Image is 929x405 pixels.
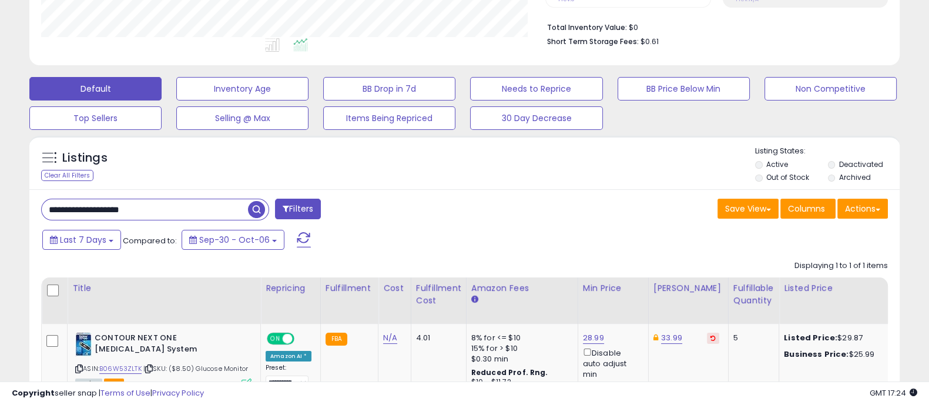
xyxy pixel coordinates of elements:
[323,77,455,101] button: BB Drop in 7d
[12,388,204,399] div: seller snap | |
[123,235,177,246] span: Compared to:
[152,387,204,399] a: Privacy Policy
[583,332,604,344] a: 28.99
[95,333,237,357] b: CONTOUR NEXT ONE [MEDICAL_DATA] System
[618,77,750,101] button: BB Price Below Min
[29,106,162,130] button: Top Sellers
[764,77,897,101] button: Non Competitive
[60,234,106,246] span: Last 7 Days
[547,22,627,32] b: Total Inventory Value:
[784,332,837,343] b: Listed Price:
[383,282,406,294] div: Cost
[266,282,316,294] div: Repricing
[326,282,373,294] div: Fulfillment
[383,332,397,344] a: N/A
[62,150,108,166] h5: Listings
[275,199,321,219] button: Filters
[75,333,251,387] div: ASIN:
[266,364,311,390] div: Preset:
[199,234,270,246] span: Sep-30 - Oct-06
[72,282,256,294] div: Title
[784,333,881,343] div: $29.87
[471,333,569,343] div: 8% for <= $10
[176,77,308,101] button: Inventory Age
[784,282,886,294] div: Listed Price
[780,199,836,219] button: Columns
[547,19,879,34] li: $0
[766,172,809,182] label: Out of Stock
[640,36,659,47] span: $0.61
[661,332,682,344] a: 33.99
[471,343,569,354] div: 15% for > $10
[471,367,548,377] b: Reduced Prof. Rng.
[12,387,55,399] strong: Copyright
[755,146,900,157] p: Listing States:
[100,387,150,399] a: Terms of Use
[583,346,639,380] div: Disable auto adjust min
[839,172,870,182] label: Archived
[143,364,248,373] span: | SKU: ($8.50) Glucose Monitor
[837,199,888,219] button: Actions
[794,260,888,272] div: Displaying 1 to 1 of 1 items
[839,159,883,169] label: Deactivated
[266,351,311,362] div: Amazon AI *
[176,106,308,130] button: Selling @ Max
[99,364,142,374] a: B06W53ZLTK
[470,106,602,130] button: 30 Day Decrease
[42,230,121,250] button: Last 7 Days
[470,77,602,101] button: Needs to Reprice
[41,170,93,181] div: Clear All Filters
[471,282,573,294] div: Amazon Fees
[416,333,457,343] div: 4.01
[29,77,162,101] button: Default
[323,106,455,130] button: Items Being Repriced
[182,230,284,250] button: Sep-30 - Oct-06
[416,282,461,307] div: Fulfillment Cost
[326,333,347,346] small: FBA
[870,387,917,399] span: 2025-10-14 17:24 GMT
[766,159,788,169] label: Active
[653,282,723,294] div: [PERSON_NAME]
[471,294,478,305] small: Amazon Fees.
[733,282,774,307] div: Fulfillable Quantity
[784,349,881,360] div: $25.99
[471,354,569,364] div: $0.30 min
[268,334,283,344] span: ON
[583,282,643,294] div: Min Price
[733,333,770,343] div: 5
[788,203,825,215] span: Columns
[293,334,311,344] span: OFF
[547,36,639,46] b: Short Term Storage Fees:
[784,349,848,360] b: Business Price:
[717,199,779,219] button: Save View
[75,333,92,356] img: 41pNSdPxumL._SL40_.jpg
